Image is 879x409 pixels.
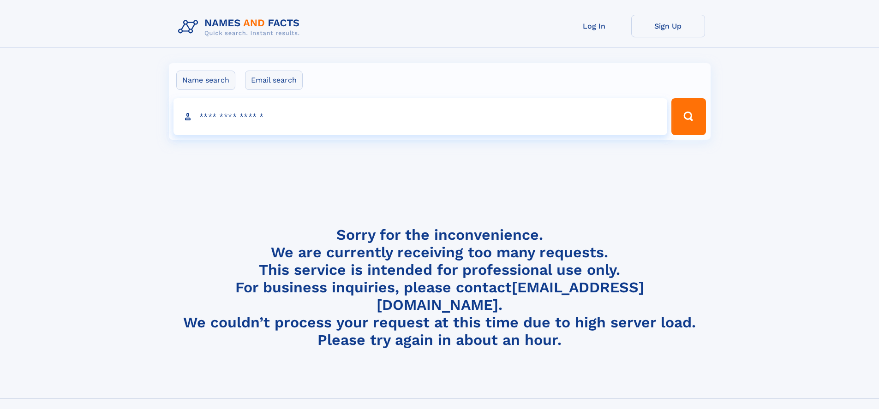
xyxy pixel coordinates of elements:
[557,15,631,37] a: Log In
[176,71,235,90] label: Name search
[245,71,303,90] label: Email search
[174,226,705,349] h4: Sorry for the inconvenience. We are currently receiving too many requests. This service is intend...
[631,15,705,37] a: Sign Up
[173,98,668,135] input: search input
[671,98,706,135] button: Search Button
[174,15,307,40] img: Logo Names and Facts
[377,279,644,314] a: [EMAIL_ADDRESS][DOMAIN_NAME]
